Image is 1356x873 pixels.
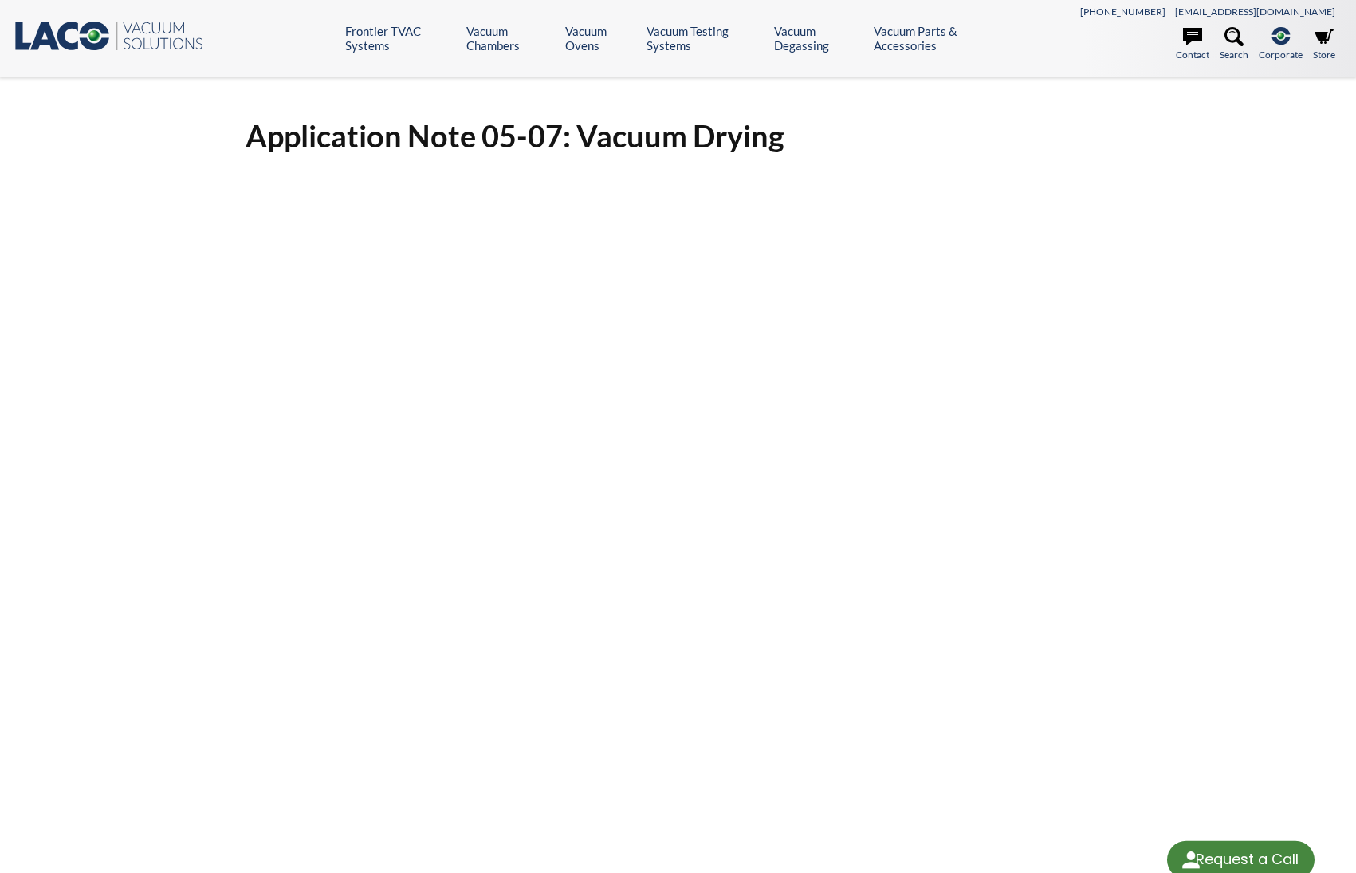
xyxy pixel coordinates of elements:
h1: Application Note 05-07: Vacuum Drying [246,116,1111,155]
a: Vacuum Parts & Accessories [874,24,1007,53]
a: Search [1220,27,1248,62]
a: Vacuum Chambers [466,24,553,53]
span: Corporate [1259,47,1303,62]
a: Contact [1176,27,1209,62]
a: Vacuum Degassing [774,24,862,53]
a: Vacuum Ovens [565,24,635,53]
img: round button [1178,847,1204,873]
a: Vacuum Testing Systems [647,24,761,53]
a: Store [1313,27,1335,62]
a: [PHONE_NUMBER] [1080,6,1165,18]
a: Frontier TVAC Systems [345,24,454,53]
a: [EMAIL_ADDRESS][DOMAIN_NAME] [1175,6,1335,18]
